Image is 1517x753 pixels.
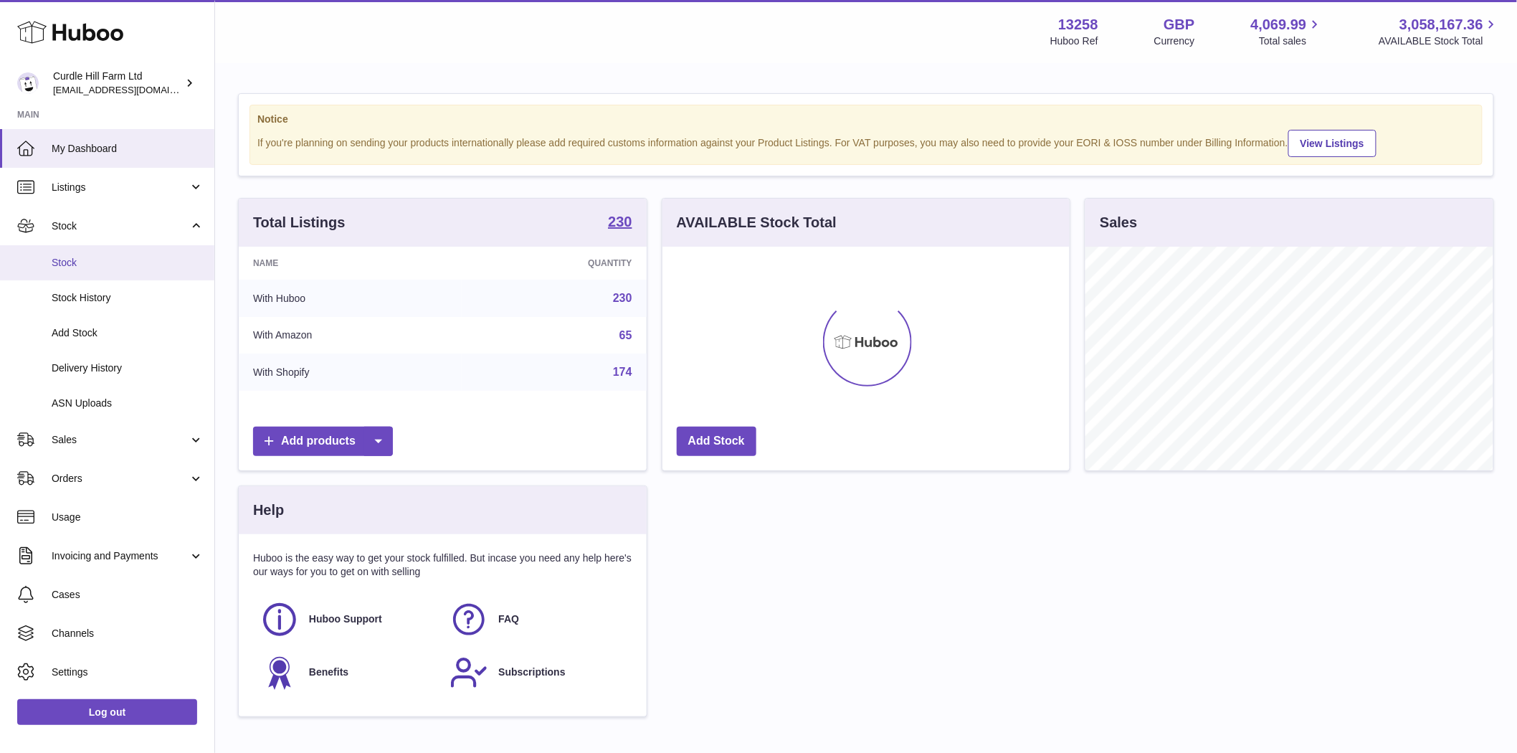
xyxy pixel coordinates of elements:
span: Listings [52,181,189,194]
a: Huboo Support [260,600,435,639]
span: Add Stock [52,326,204,340]
h3: AVAILABLE Stock Total [677,213,837,232]
h3: Total Listings [253,213,346,232]
a: 174 [613,366,632,378]
div: Curdle Hill Farm Ltd [53,70,182,97]
td: With Shopify [239,354,462,391]
a: Benefits [260,653,435,692]
a: 230 [608,214,632,232]
span: Subscriptions [498,666,565,679]
a: FAQ [450,600,624,639]
th: Quantity [462,247,646,280]
th: Name [239,247,462,280]
strong: GBP [1164,15,1194,34]
a: 230 [613,292,632,304]
span: 3,058,167.36 [1399,15,1483,34]
a: 65 [619,329,632,341]
a: 4,069.99 Total sales [1251,15,1323,48]
img: internalAdmin-13258@internal.huboo.com [17,72,39,94]
div: Currency [1154,34,1195,48]
a: View Listings [1288,130,1376,157]
span: My Dashboard [52,142,204,156]
strong: 13258 [1058,15,1098,34]
h3: Sales [1100,213,1137,232]
span: Stock [52,219,189,233]
span: AVAILABLE Stock Total [1379,34,1500,48]
a: 3,058,167.36 AVAILABLE Stock Total [1379,15,1500,48]
span: Total sales [1259,34,1323,48]
a: Log out [17,699,197,725]
span: Huboo Support [309,612,382,626]
div: Huboo Ref [1050,34,1098,48]
span: ASN Uploads [52,397,204,410]
span: Settings [52,666,204,679]
span: Benefits [309,666,348,679]
strong: 230 [608,214,632,229]
span: Invoicing and Payments [52,549,189,563]
strong: Notice [257,113,1475,126]
span: [EMAIL_ADDRESS][DOMAIN_NAME] [53,84,211,95]
span: Stock History [52,291,204,305]
td: With Amazon [239,317,462,354]
span: FAQ [498,612,519,626]
span: Stock [52,256,204,270]
a: Add products [253,427,393,456]
span: Orders [52,472,189,486]
td: With Huboo [239,280,462,317]
h3: Help [253,501,284,520]
p: Huboo is the easy way to get your stock fulfilled. But incase you need any help here's our ways f... [253,551,632,579]
span: Usage [52,511,204,524]
span: Delivery History [52,361,204,375]
span: 4,069.99 [1251,15,1307,34]
div: If you're planning on sending your products internationally please add required customs informati... [257,128,1475,157]
span: Sales [52,433,189,447]
a: Add Stock [677,427,756,456]
a: Subscriptions [450,653,624,692]
span: Channels [52,627,204,640]
span: Cases [52,588,204,602]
